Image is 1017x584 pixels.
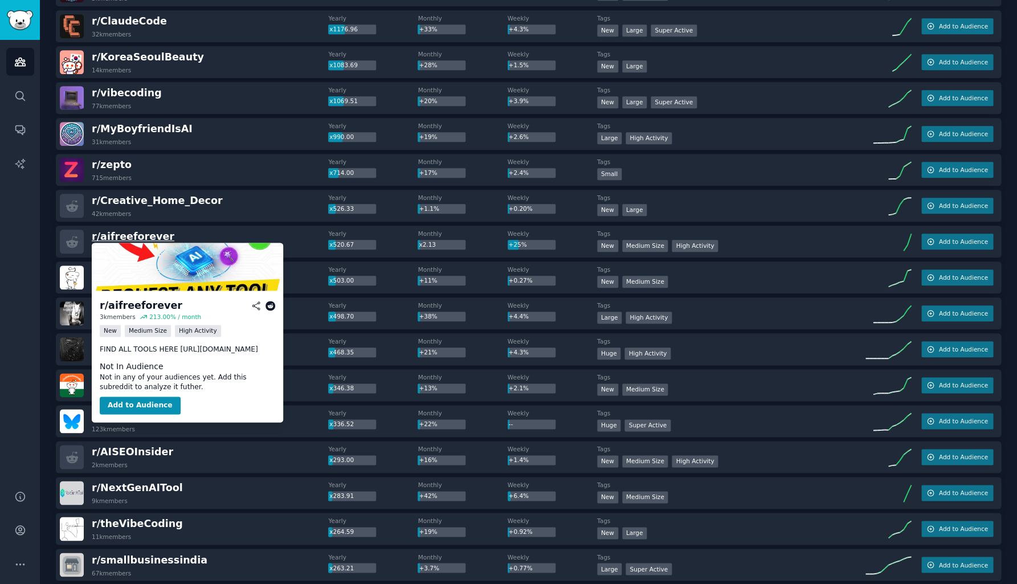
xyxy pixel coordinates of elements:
span: +4.3% [508,349,528,356]
span: Add to Audience [938,273,987,281]
img: NewbHomebuyer [60,266,84,289]
span: Add to Audience [938,238,987,246]
span: +17% [419,169,437,176]
div: Medium Size [622,455,668,467]
span: r/ Creative_Home_Decor [92,195,223,206]
dt: Monthly [418,194,507,202]
img: smallbusinessindia [60,553,84,577]
dt: Yearly [328,50,418,58]
dt: Monthly [418,517,507,525]
dt: Monthly [418,373,507,381]
div: Medium Size [622,240,668,252]
img: ClaudeCode [60,14,84,38]
span: Add to Audience [938,94,987,102]
span: Add to Audience [938,381,987,389]
dt: Yearly [328,409,418,417]
dt: Yearly [328,194,418,202]
button: Add to Audience [921,413,993,429]
span: Add to Audience [938,309,987,317]
dt: Weekly [508,553,597,561]
span: +2.1% [508,385,528,391]
button: Add to Audience [921,485,993,501]
span: x2.13 [419,241,436,248]
div: 9k members [92,497,128,505]
div: Large [597,563,622,575]
dt: Tags [597,301,865,309]
dt: Tags [597,122,865,130]
button: Add to Audience [921,54,993,70]
dt: Weekly [508,409,597,417]
span: r/ theVibeCoding [92,518,183,529]
span: x283.91 [329,492,354,499]
span: r/ aifreeforever [92,231,174,242]
div: New [597,455,618,467]
span: +4.4% [508,313,528,320]
span: +28% [419,62,437,68]
div: New [597,383,618,395]
button: Add to Audience [921,126,993,142]
span: +13% [419,385,437,391]
span: x1083.69 [329,62,358,68]
dt: Yearly [328,230,418,238]
div: High Activity [672,455,718,467]
span: +42% [419,492,437,499]
span: +25% [508,241,526,248]
span: Add to Audience [938,22,987,30]
span: x503.00 [329,277,354,284]
dt: Tags [597,14,865,22]
span: +16% [419,456,437,463]
dt: Tags [597,337,865,345]
span: -- [508,420,513,427]
div: Super Active [651,96,697,108]
dt: Weekly [508,481,597,489]
span: +33% [419,26,437,32]
dt: Monthly [418,158,507,166]
div: Super Active [624,419,671,431]
div: Large [597,312,622,324]
dt: Tags [597,194,865,202]
div: 3k members [100,313,136,321]
dt: Monthly [418,337,507,345]
div: Large [622,96,647,108]
span: +11% [419,277,437,284]
dt: Weekly [508,445,597,453]
span: r/ zepto [92,159,132,170]
span: +22% [419,420,437,427]
button: Add to Audience [921,521,993,537]
span: r/ smallbusinessindia [92,554,207,565]
img: MyBoyfriendIsAI [60,122,84,146]
dt: Tags [597,86,865,94]
img: BlueskySkeets [60,409,84,433]
div: High Activity [175,325,221,337]
span: x264.59 [329,528,354,535]
dt: Monthly [418,14,507,22]
span: x293.00 [329,456,354,463]
div: 123k members [92,425,135,433]
dt: Monthly [418,481,507,489]
dt: Monthly [418,301,507,309]
dt: Weekly [508,337,597,345]
div: 42k members [92,210,131,218]
button: Add to Audience [921,377,993,393]
button: Add to Audience [921,269,993,285]
img: GummySearch logo [7,10,33,30]
div: High Activity [626,312,672,324]
div: High Activity [672,240,718,252]
span: x520.67 [329,241,354,248]
span: +2.6% [508,133,528,140]
span: Add to Audience [938,202,987,210]
div: 14k members [92,66,131,74]
dt: Yearly [328,337,418,345]
span: x1176.96 [329,26,358,32]
div: New [597,527,618,539]
dt: Weekly [508,86,597,94]
button: Add to Audience [921,90,993,106]
span: +0.20% [508,205,532,212]
dt: Not In Audience [100,361,275,373]
div: 213.00 % / month [149,313,201,321]
span: x526.33 [329,205,354,212]
button: Add to Audience [921,162,993,178]
span: +38% [419,313,437,320]
dt: Monthly [418,50,507,58]
span: Add to Audience [938,453,987,461]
